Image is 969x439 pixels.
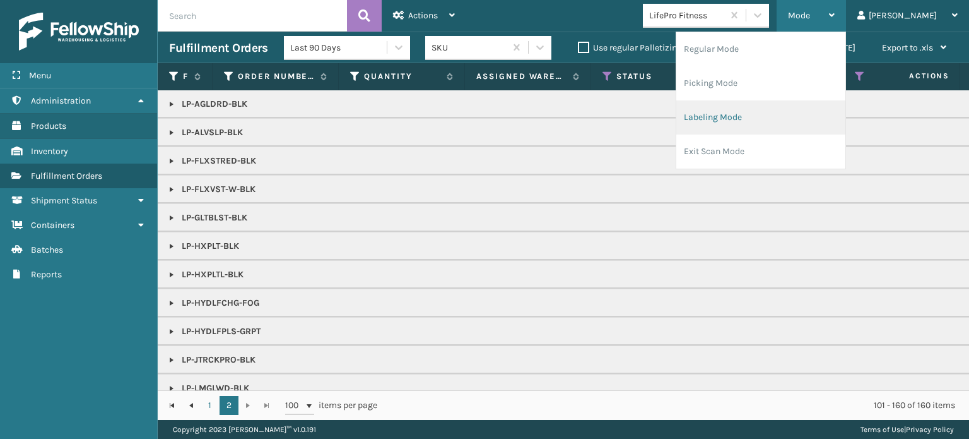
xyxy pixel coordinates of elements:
span: Inventory [31,146,68,157]
span: Go to the first page [167,400,177,411]
span: Reports [31,269,62,280]
label: Status [616,71,693,82]
label: Fulfillment Order Id [183,71,188,82]
a: Go to the previous page [182,396,201,415]
span: Administration [31,95,91,106]
span: Mode [788,10,810,21]
a: Go to the first page [163,396,182,415]
li: Picking Mode [676,66,845,100]
li: Regular Mode [676,32,845,66]
span: Shipment Status [31,195,97,206]
span: Products [31,121,66,131]
div: SKU [432,41,507,54]
span: Export to .xls [882,42,933,53]
img: logo [19,13,139,51]
label: Assigned Warehouse [476,71,567,82]
div: 101 - 160 of 160 items [395,399,955,412]
span: Containers [31,220,74,231]
a: 1 [201,396,220,415]
a: 2 [220,396,238,415]
div: LifePro Fitness [649,9,724,22]
div: Last 90 Days [290,41,388,54]
span: Menu [29,70,51,81]
span: Go to the previous page [186,400,196,411]
span: Fulfillment Orders [31,171,102,181]
a: Privacy Policy [906,425,954,434]
span: 100 [285,399,304,412]
label: Order Number [238,71,314,82]
label: Quantity [364,71,440,82]
h3: Fulfillment Orders [169,40,267,56]
div: | [860,420,954,439]
p: Copyright 2023 [PERSON_NAME]™ v 1.0.191 [173,420,316,439]
span: Actions [869,66,957,87]
li: Exit Scan Mode [676,135,845,169]
li: Labeling Mode [676,100,845,135]
a: Terms of Use [860,425,904,434]
label: Use regular Palletizing mode [578,42,707,53]
span: items per page [285,396,377,415]
span: Actions [408,10,438,21]
span: Batches [31,244,63,255]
